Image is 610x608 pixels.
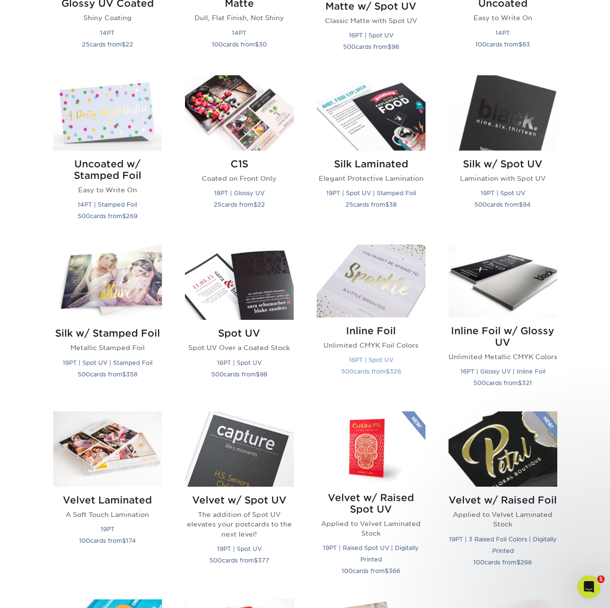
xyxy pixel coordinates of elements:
[449,510,557,529] p: Applied to Velvet Laminated Stock
[53,510,162,519] p: A Soft Touch Lamination
[577,575,600,598] iframe: Intercom live chat
[345,201,397,208] small: cards from
[82,41,90,48] span: 25
[185,510,294,539] p: The addition of Spot UV elevates your postcards to the next level!
[232,29,246,36] small: 14PT
[185,158,294,170] h2: C1S
[78,371,138,378] small: cards from
[317,75,426,151] img: Silk Laminated Postcards
[78,371,90,378] span: 500
[317,519,426,538] p: Applied to Velvet Laminated Stock
[386,368,390,375] span: $
[122,371,126,378] span: $
[449,536,557,554] small: 19PT | 3 Raised Foil Colors | Digitally Printed
[214,201,221,208] span: 25
[217,545,262,552] small: 19PT | Spot UV
[214,201,265,208] small: cards from
[317,411,426,484] img: Velvet w/ Raised Spot UV Postcards
[214,189,265,197] small: 18PT | Glossy UV
[53,158,162,181] h2: Uncoated w/ Stamped Foil
[522,41,530,48] span: 63
[79,537,90,544] span: 100
[326,189,416,197] small: 19PT | Spot UV | Stamped Foil
[474,201,531,208] small: cards from
[317,158,426,170] h2: Silk Laminated
[185,75,294,151] img: C1S Postcards
[317,0,426,12] h2: Matte w/ Spot UV
[385,201,389,208] span: $
[402,411,426,440] img: New Product
[209,557,222,564] span: 500
[449,174,557,183] p: Lamination with Spot UV
[519,201,523,208] span: $
[449,494,557,506] h2: Velvet w/ Raised Foil
[53,185,162,195] p: Easy to Write On
[185,494,294,506] h2: Velvet w/ Spot UV
[343,43,399,50] small: cards from
[473,559,532,566] small: cards from
[342,567,400,574] small: cards from
[474,201,487,208] span: 500
[122,537,126,544] span: $
[257,201,265,208] span: 22
[517,559,520,566] span: $
[185,245,294,400] a: Spot UV Postcards Spot UV Spot UV Over a Coated Stock 16PT | Spot UV 500cards from$98
[78,212,138,220] small: cards from
[53,327,162,339] h2: Silk w/ Stamped Foil
[53,411,162,487] img: Velvet Laminated Postcards
[258,557,269,564] span: 377
[53,75,162,151] img: Uncoated w/ Stamped Foil Postcards
[449,13,557,23] p: Easy to Write On
[317,75,426,233] a: Silk Laminated Postcards Silk Laminated Elegant Protective Lamination 19PT | Spot UV | Stamped Fo...
[449,325,557,348] h2: Inline Foil w/ Glossy UV
[217,359,262,366] small: 16PT | Spot UV
[53,494,162,506] h2: Velvet Laminated
[78,201,137,208] small: 14PT | Stamped Foil
[317,245,426,317] img: Inline Foil Postcards
[212,41,223,48] span: 100
[185,411,294,487] img: Velvet w/ Spot UV Postcards
[343,43,356,50] span: 500
[449,411,557,487] img: Velvet w/ Raised Foil Postcards
[390,368,401,375] span: 326
[460,368,545,375] small: 16PT | Glossy UV | Inline Foil
[317,340,426,350] p: Unlimited CMYK Foil Colors
[449,245,557,400] a: Inline Foil w/ Glossy UV Postcards Inline Foil w/ Glossy UV Unlimited Metallic CMYK Colors 16PT |...
[481,189,525,197] small: 19PT | Spot UV
[126,212,138,220] span: 269
[82,41,133,48] small: cards from
[256,371,260,378] span: $
[518,41,522,48] span: $
[475,41,530,48] small: cards from
[185,174,294,183] p: Coated on Front Only
[389,201,397,208] span: 38
[597,575,605,583] span: 1
[317,325,426,337] h2: Inline Foil
[79,537,136,544] small: cards from
[254,557,258,564] span: $
[473,559,484,566] span: 100
[63,359,152,366] small: 19PT | Spot UV | Stamped Foil
[341,368,401,375] small: cards from
[449,352,557,362] p: Unlimited Metallic CMYK Colors
[523,201,531,208] span: 94
[449,75,557,151] img: Silk w/ Spot UV Postcards
[317,492,426,515] h2: Velvet w/ Raised Spot UV
[317,245,426,400] a: Inline Foil Postcards Inline Foil Unlimited CMYK Foil Colors 16PT | Spot UV 500cards from$326
[385,567,389,574] span: $
[518,379,522,386] span: $
[211,371,267,378] small: cards from
[185,75,294,233] a: C1S Postcards C1S Coated on Front Only 18PT | Glossy UV 25cards from$22
[473,379,486,386] span: 500
[349,32,393,39] small: 16PT | Spot UV
[391,43,399,50] span: 98
[317,411,426,588] a: Velvet w/ Raised Spot UV Postcards Velvet w/ Raised Spot UV Applied to Velvet Laminated Stock 19P...
[185,245,294,320] img: Spot UV Postcards
[255,41,259,48] span: $
[253,201,257,208] span: $
[473,379,532,386] small: cards from
[53,75,162,233] a: Uncoated w/ Stamped Foil Postcards Uncoated w/ Stamped Foil Easy to Write On 14PT | Stamped Foil ...
[53,13,162,23] p: Shiny Coating
[388,43,391,50] span: $
[211,371,224,378] span: 500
